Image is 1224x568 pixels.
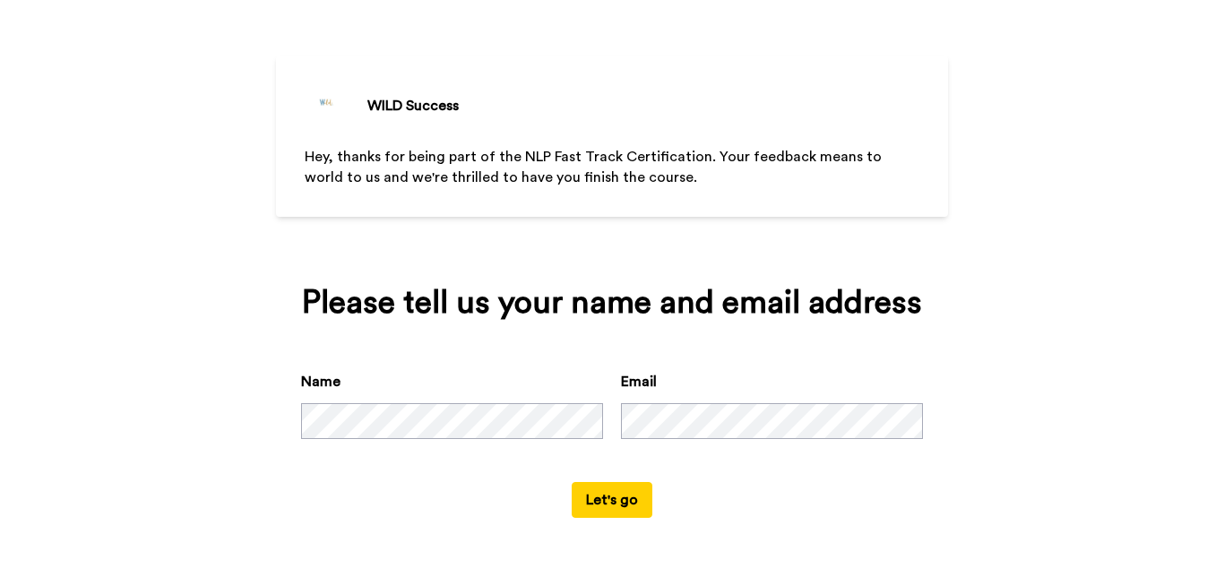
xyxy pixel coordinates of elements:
[301,285,923,321] div: Please tell us your name and email address
[621,371,657,392] label: Email
[305,150,885,185] span: Hey, thanks for being part of the NLP Fast Track Certification. Your feedback means to world to u...
[301,371,340,392] label: Name
[367,95,459,116] div: WILD Success
[572,482,652,518] button: Let's go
